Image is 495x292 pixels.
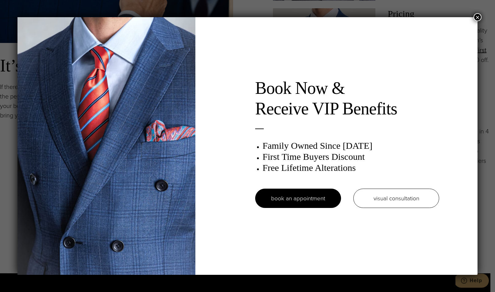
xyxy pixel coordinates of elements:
span: Help [14,4,27,10]
h3: Family Owned Since [DATE] [263,140,439,151]
h3: First Time Buyers Discount [263,151,439,162]
h2: Book Now & Receive VIP Benefits [255,78,439,119]
h3: Free Lifetime Alterations [263,162,439,173]
a: book an appointment [255,189,341,208]
button: Close [474,13,482,21]
a: visual consultation [353,189,439,208]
